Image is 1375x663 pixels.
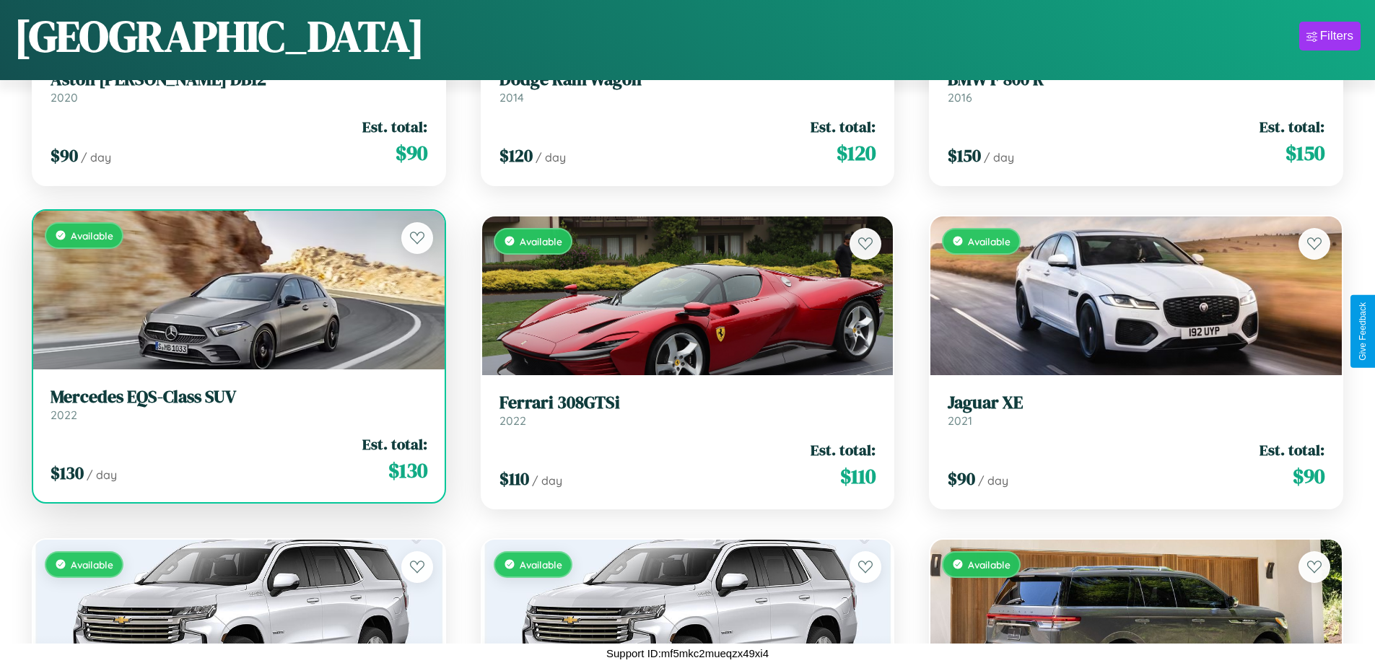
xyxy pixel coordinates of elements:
[532,473,562,488] span: / day
[51,69,427,90] h3: Aston [PERSON_NAME] DB12
[948,392,1324,413] h3: Jaguar XE
[536,150,566,164] span: / day
[1293,462,1324,491] span: $ 90
[51,461,84,485] span: $ 130
[81,150,111,164] span: / day
[1358,302,1368,361] div: Give Feedback
[948,69,1324,105] a: BMW F 800 R2016
[499,467,529,491] span: $ 110
[51,90,78,105] span: 2020
[499,69,876,105] a: Dodge Ram Wagon2014
[71,229,113,242] span: Available
[837,139,876,167] span: $ 120
[840,462,876,491] span: $ 110
[811,116,876,137] span: Est. total:
[388,456,427,485] span: $ 130
[948,413,972,428] span: 2021
[499,392,876,413] h3: Ferrari 308GTSi
[71,558,113,571] span: Available
[984,150,1014,164] span: / day
[948,69,1324,90] h3: BMW F 800 R
[499,144,533,167] span: $ 120
[51,387,427,408] h3: Mercedes EQS-Class SUV
[51,69,427,105] a: Aston [PERSON_NAME] DB122020
[1260,116,1324,137] span: Est. total:
[14,6,424,66] h1: [GEOGRAPHIC_DATA]
[811,439,876,460] span: Est. total:
[51,387,427,422] a: Mercedes EQS-Class SUV2022
[948,392,1324,428] a: Jaguar XE2021
[1285,139,1324,167] span: $ 150
[87,467,117,482] span: / day
[968,558,1010,571] span: Available
[1260,439,1324,460] span: Est. total:
[499,413,526,428] span: 2022
[51,408,77,422] span: 2022
[520,235,562,247] span: Available
[520,558,562,571] span: Available
[499,90,524,105] span: 2014
[948,90,972,105] span: 2016
[499,392,876,428] a: Ferrari 308GTSi2022
[51,144,78,167] span: $ 90
[948,467,975,491] span: $ 90
[978,473,1008,488] span: / day
[1299,22,1361,51] button: Filters
[362,434,427,455] span: Est. total:
[948,144,981,167] span: $ 150
[1320,29,1353,43] div: Filters
[606,644,769,663] p: Support ID: mf5mkc2mueqzx49xi4
[499,69,876,90] h3: Dodge Ram Wagon
[362,116,427,137] span: Est. total:
[396,139,427,167] span: $ 90
[968,235,1010,247] span: Available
